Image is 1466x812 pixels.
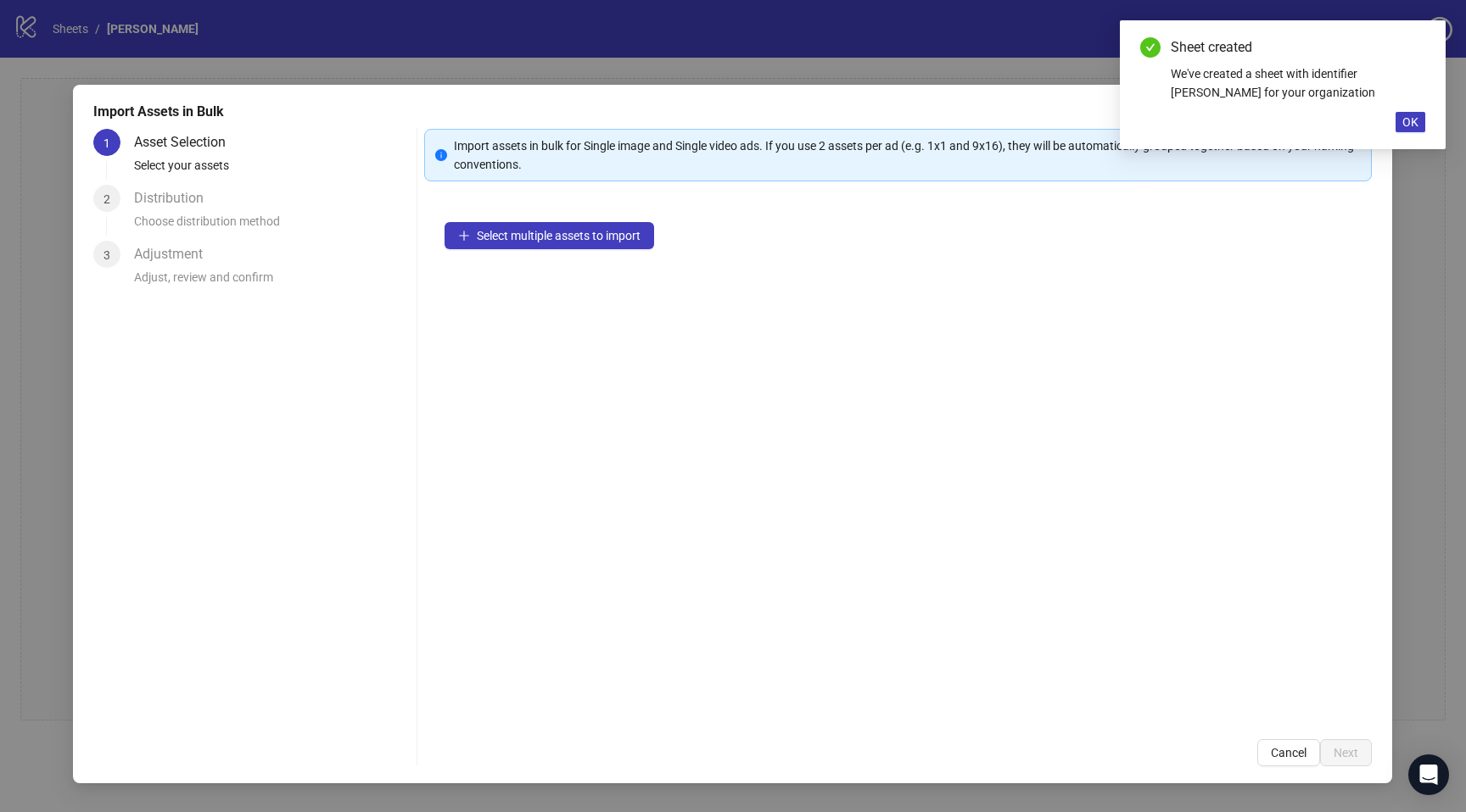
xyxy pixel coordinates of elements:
span: 1 [104,136,110,150]
div: Choose distribution method [134,212,410,241]
span: Cancel [1272,746,1307,759]
span: 2 [104,192,110,206]
div: Select your assets [134,156,410,185]
span: Select multiple assets to import [477,229,641,242]
div: Distribution [134,185,217,212]
a: Close [1407,37,1425,56]
button: Next [1321,739,1373,766]
button: Select multiple assets to import [445,222,654,249]
div: Open Intercom Messenger [1408,754,1449,795]
button: OK [1396,112,1425,132]
div: Asset Selection [134,129,239,156]
div: Adjustment [134,241,216,268]
span: plus [458,230,470,242]
button: Cancel [1258,739,1321,766]
span: check-circle [1140,37,1161,58]
div: We've created a sheet with identifier [PERSON_NAME] for your organization [1171,64,1425,102]
div: Import assets in bulk for Single image and Single video ads. If you use 2 assets per ad (e.g. 1x1... [454,136,1362,174]
div: Adjust, review and confirm [134,268,410,297]
span: info-circle [435,149,447,161]
div: Sheet created [1171,37,1425,58]
div: Import Assets in Bulk [93,102,1372,122]
span: OK [1402,115,1418,129]
span: 3 [104,248,110,262]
